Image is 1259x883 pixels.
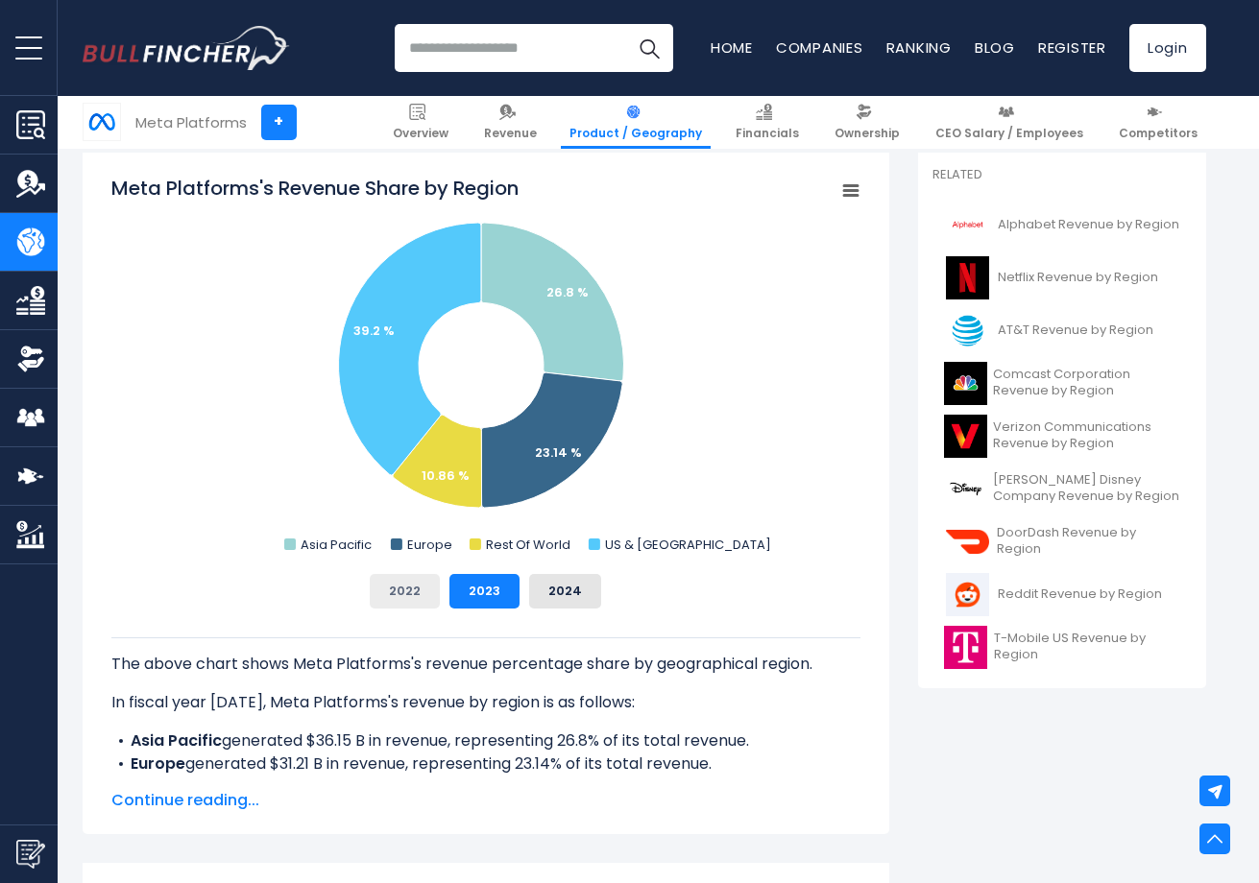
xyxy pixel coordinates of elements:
span: Overview [393,126,448,141]
span: Verizon Communications Revenue by Region [993,419,1180,452]
svg: Meta Platforms's Revenue Share by Region [111,175,860,559]
button: 2024 [529,574,601,609]
text: Europe [406,536,451,554]
a: Verizon Communications Revenue by Region [932,410,1192,463]
img: TMUS logo [944,626,989,669]
a: Competitors [1110,96,1206,149]
a: Overview [384,96,457,149]
text: 10.86 % [422,466,470,485]
img: DASH logo [944,520,991,563]
span: Reddit Revenue by Region [998,586,1162,603]
span: Alphabet Revenue by Region [998,217,1179,233]
a: Register [1038,37,1106,58]
button: Search [625,24,673,72]
text: Asia Pacific [301,536,372,554]
p: The above chart shows Meta Platforms's revenue percentage share by geographical region. [111,653,860,676]
p: In fiscal year [DATE], Meta Platforms's revenue by region is as follows: [111,691,860,714]
a: Product / Geography [561,96,711,149]
a: Revenue [475,96,545,149]
li: generated $31.21 B in revenue, representing 23.14% of its total revenue. [111,752,860,776]
a: T-Mobile US Revenue by Region [932,621,1192,674]
a: AT&T Revenue by Region [932,304,1192,357]
button: 2023 [449,574,520,609]
li: generated $36.15 B in revenue, representing 26.8% of its total revenue. [111,729,860,752]
tspan: Meta Platforms's Revenue Share by Region [111,175,519,202]
span: Comcast Corporation Revenue by Region [993,367,1180,399]
a: Alphabet Revenue by Region [932,199,1192,251]
img: Bullfincher logo [83,26,290,70]
div: Meta Platforms [135,111,247,133]
span: Product / Geography [569,126,702,141]
span: Financials [736,126,799,141]
a: Financials [727,96,808,149]
text: 26.8 % [546,283,589,301]
span: DoorDash Revenue by Region [997,525,1180,558]
a: Blog [975,37,1015,58]
span: AT&T Revenue by Region [998,322,1153,339]
span: CEO Salary / Employees [935,126,1083,141]
a: CEO Salary / Employees [927,96,1092,149]
a: Login [1129,24,1206,72]
img: DIS logo [944,467,987,511]
span: Ownership [835,126,900,141]
text: US & [GEOGRAPHIC_DATA] [604,536,770,554]
a: Comcast Corporation Revenue by Region [932,357,1192,410]
li: generated $14.65 B in revenue, representing 10.86% of its total revenue. [111,776,860,799]
a: Reddit Revenue by Region [932,568,1192,621]
p: Related [932,167,1192,183]
button: 2022 [370,574,440,609]
a: + [261,105,297,140]
b: Europe [131,752,185,775]
a: Ranking [886,37,952,58]
a: DoorDash Revenue by Region [932,515,1192,568]
text: Rest Of World [485,536,569,554]
a: Companies [776,37,863,58]
img: T logo [944,309,992,352]
span: T-Mobile US Revenue by Region [994,631,1179,663]
span: [PERSON_NAME] Disney Company Revenue by Region [993,472,1180,505]
b: Asia Pacific [131,729,222,752]
b: Rest Of World [131,776,239,798]
img: CMCSA logo [944,362,987,405]
span: Revenue [484,126,537,141]
span: Continue reading... [111,789,860,812]
img: META logo [84,104,120,140]
text: 39.2 % [353,322,395,340]
span: Netflix Revenue by Region [998,270,1158,286]
img: VZ logo [944,415,987,458]
img: Ownership [16,345,45,373]
img: NFLX logo [944,256,992,299]
a: Go to homepage [83,26,289,70]
a: [PERSON_NAME] Disney Company Revenue by Region [932,463,1192,515]
a: Home [711,37,753,58]
img: GOOGL logo [944,203,992,247]
a: Ownership [826,96,908,149]
text: 23.14 % [535,443,582,462]
a: Netflix Revenue by Region [932,251,1192,304]
span: Competitors [1119,126,1198,141]
img: RDDT logo [944,573,992,616]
